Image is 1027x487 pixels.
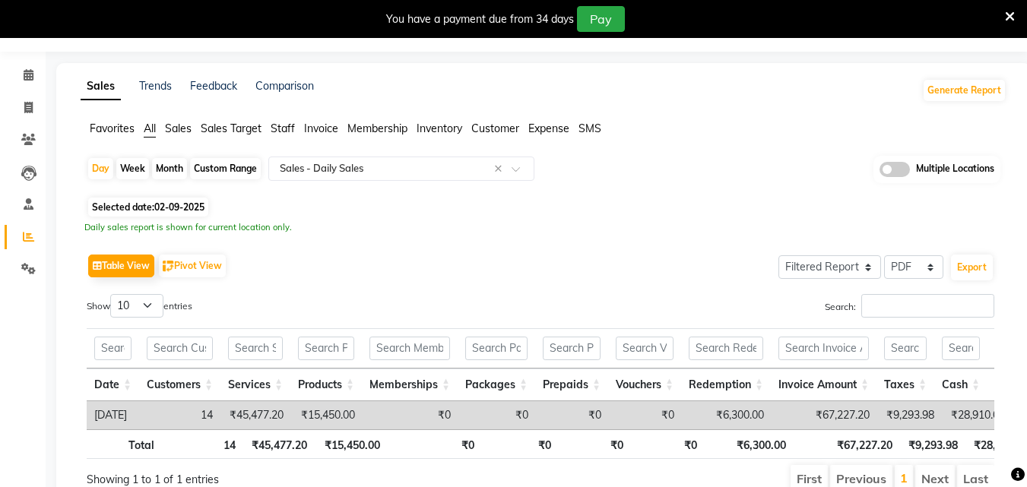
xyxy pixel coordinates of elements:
[942,337,980,360] input: Search Cash
[471,122,519,135] span: Customer
[771,368,876,401] th: Invoice Amount: activate to sort column ascending
[363,401,458,429] td: ₹0
[255,79,314,93] a: Comparison
[243,429,315,459] th: ₹45,477.20
[88,255,154,277] button: Table View
[291,401,363,429] td: ₹15,450.00
[536,401,609,429] td: ₹0
[88,198,208,217] span: Selected date:
[315,429,387,459] th: ₹15,450.00
[386,11,574,27] div: You have a payment due from 34 days
[559,429,631,459] th: ₹0
[362,368,458,401] th: Memberships: activate to sort column ascending
[163,261,174,272] img: pivot.png
[417,122,462,135] span: Inventory
[794,429,900,459] th: ₹67,227.20
[87,401,139,429] td: [DATE]
[482,429,559,459] th: ₹0
[152,158,187,179] div: Month
[88,158,113,179] div: Day
[220,401,291,429] td: ₹45,477.20
[165,122,192,135] span: Sales
[304,122,338,135] span: Invoice
[494,161,507,177] span: Clear all
[139,368,220,401] th: Customers: activate to sort column ascending
[631,429,705,459] th: ₹0
[861,294,994,318] input: Search:
[290,368,362,401] th: Products: activate to sort column ascending
[110,294,163,318] select: Showentries
[528,122,569,135] span: Expense
[608,368,681,401] th: Vouchers: activate to sort column ascending
[578,122,601,135] span: SMS
[298,337,354,360] input: Search Products
[190,79,237,93] a: Feedback
[84,221,1003,234] div: Daily sales report is shown for current location only.
[924,80,1005,101] button: Generate Report
[458,368,535,401] th: Packages: activate to sort column ascending
[228,337,283,360] input: Search Services
[682,401,772,429] td: ₹6,300.00
[876,368,934,401] th: Taxes: activate to sort column ascending
[90,122,135,135] span: Favorites
[81,73,121,100] a: Sales
[162,429,243,459] th: 14
[388,429,483,459] th: ₹0
[535,368,608,401] th: Prepaids: activate to sort column ascending
[190,158,261,179] div: Custom Range
[900,470,908,485] a: 1
[705,429,794,459] th: ₹6,300.00
[87,368,139,401] th: Date: activate to sort column ascending
[825,294,994,318] label: Search:
[116,158,149,179] div: Week
[159,255,226,277] button: Pivot View
[144,122,156,135] span: All
[900,429,965,459] th: ₹9,293.98
[154,201,204,213] span: 02-09-2025
[616,337,674,360] input: Search Vouchers
[577,6,625,32] button: Pay
[884,337,927,360] input: Search Taxes
[772,401,877,429] td: ₹67,227.20
[220,368,290,401] th: Services: activate to sort column ascending
[147,337,213,360] input: Search Customers
[201,122,262,135] span: Sales Target
[347,122,407,135] span: Membership
[778,337,869,360] input: Search Invoice Amount
[139,401,220,429] td: 14
[369,337,450,360] input: Search Memberships
[916,162,994,177] span: Multiple Locations
[942,401,1013,429] td: ₹28,910.00
[465,337,528,360] input: Search Packages
[543,337,601,360] input: Search Prepaids
[681,368,771,401] th: Redemption: activate to sort column ascending
[951,255,993,280] button: Export
[458,401,536,429] td: ₹0
[934,368,987,401] th: Cash: activate to sort column ascending
[87,429,162,459] th: Total
[271,122,295,135] span: Staff
[877,401,942,429] td: ₹9,293.98
[609,401,682,429] td: ₹0
[689,337,763,360] input: Search Redemption
[87,294,192,318] label: Show entries
[139,79,172,93] a: Trends
[94,337,132,360] input: Search Date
